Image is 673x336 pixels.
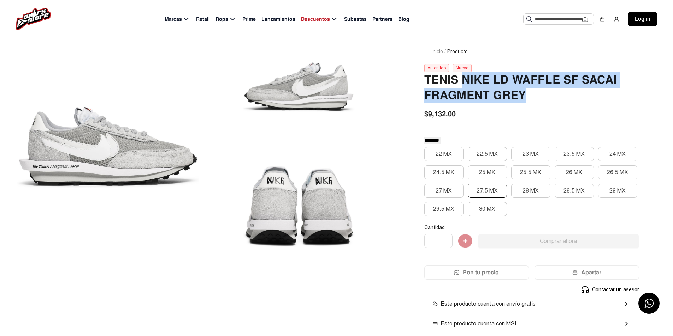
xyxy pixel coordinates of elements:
[424,64,449,72] div: Autentico
[424,184,464,198] button: 27 MX
[511,184,550,198] button: 28 MX
[535,265,639,280] button: Apartar
[635,15,650,23] span: Log in
[424,72,639,103] h2: Tenis Nike Ld Waffle Sf Sacai Fragment Grey
[572,270,578,275] img: wallet-05.png
[16,8,51,30] img: logo
[398,16,409,23] span: Blog
[433,321,438,326] img: msi
[598,184,637,198] button: 29 MX
[526,16,532,22] img: Buscar
[433,319,516,328] span: Este producto cuenta con MSI
[453,64,472,72] div: Nuevo
[216,16,228,23] span: Ropa
[372,16,392,23] span: Partners
[458,234,472,248] img: Agregar al carrito
[511,165,550,179] button: 25.5 MX
[468,165,507,179] button: 25 MX
[447,48,468,55] span: Producto
[242,16,256,23] span: Prime
[431,49,443,55] a: Inicio
[433,301,438,306] img: envio
[424,147,464,161] button: 22 MX
[433,300,536,308] span: Este producto cuenta con envío gratis
[598,147,637,161] button: 24 MX
[468,147,507,161] button: 22.5 MX
[424,202,464,216] button: 29.5 MX
[478,234,639,248] button: Comprar ahora
[622,319,631,328] mat-icon: chevron_right
[622,300,631,308] mat-icon: chevron_right
[424,225,639,231] p: Cantidad
[196,16,210,23] span: Retail
[511,147,550,161] button: 23 MX
[598,165,637,179] button: 26.5 MX
[555,165,594,179] button: 26 MX
[424,109,456,119] span: $9,132.00
[454,270,459,275] img: Icon.png
[468,202,507,216] button: 30 MX
[592,286,639,293] span: Contactar un asesor
[614,16,619,22] img: user
[344,16,367,23] span: Subastas
[555,184,594,198] button: 28.5 MX
[424,165,464,179] button: 24.5 MX
[165,16,182,23] span: Marcas
[301,16,330,23] span: Descuentos
[600,16,605,22] img: shopping
[261,16,295,23] span: Lanzamientos
[468,184,507,198] button: 27.5 MX
[555,147,594,161] button: 23.5 MX
[582,17,588,22] img: Cámara
[424,265,529,280] button: Pon tu precio
[444,48,446,55] span: /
